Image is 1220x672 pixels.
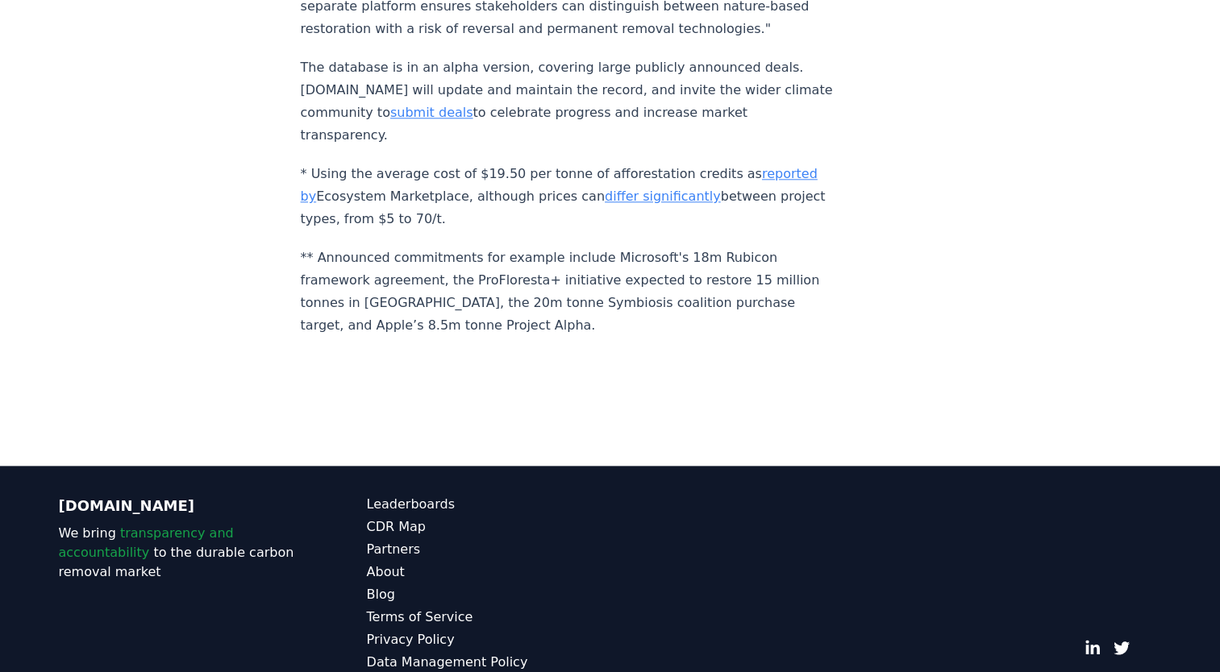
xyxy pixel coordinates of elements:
[367,495,610,514] a: Leaderboards
[605,189,721,204] a: differ significantly
[59,524,302,582] p: We bring to the durable carbon removal market
[367,630,610,649] a: Privacy Policy
[301,163,835,230] p: * Using the average cost of $19.50 per tonne of afforestation credits as Ecosystem Marketplace, a...
[1085,640,1101,656] a: LinkedIn
[367,517,610,537] a: CDR Map
[367,562,610,582] a: About
[367,585,610,604] a: Blog
[1114,640,1130,656] a: Twitter
[367,653,610,672] a: Data Management Policy
[301,247,835,337] p: ** Announced commitments for example include Microsoft's 18m Rubicon framework agreement, the Pro...
[301,56,835,147] p: The database is in an alpha version, covering large publicly announced deals. [DOMAIN_NAME] will ...
[59,525,234,560] span: transparency and accountability
[59,495,302,517] p: [DOMAIN_NAME]
[367,608,610,627] a: Terms of Service
[390,105,473,120] a: submit deals
[367,540,610,559] a: Partners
